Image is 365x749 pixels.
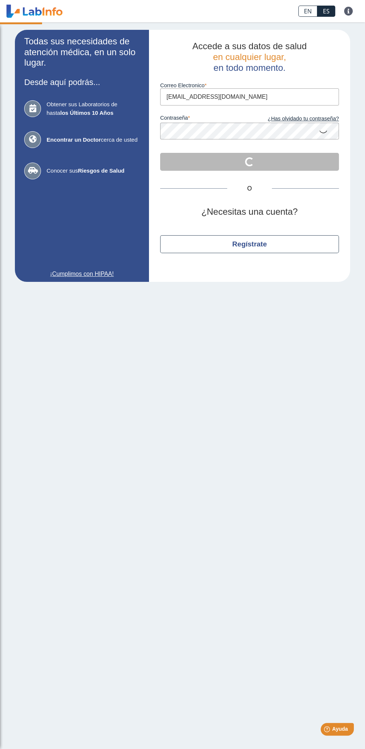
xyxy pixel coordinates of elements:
[24,270,140,278] a: ¡Cumplimos con HIPAA!
[78,167,124,174] b: Riesgos de Salud
[47,136,101,143] b: Encontrar un Doctor
[250,115,339,123] a: ¿Has olvidado tu contraseña?
[47,167,140,175] span: Conocer sus
[24,78,140,87] h3: Desde aquí podrás...
[227,184,272,193] span: O
[60,110,114,116] b: los Últimos 10 Años
[213,63,285,73] span: en todo momento.
[317,6,335,17] a: ES
[24,36,140,68] h2: Todas sus necesidades de atención médica, en un solo lugar.
[160,235,339,253] button: Regístrate
[160,207,339,217] h2: ¿Necesitas una cuenta?
[298,6,317,17] a: EN
[299,720,357,741] iframe: Help widget launcher
[47,100,140,117] span: Obtener sus Laboratorios de hasta
[160,82,339,88] label: Correo Electronico
[213,52,286,62] span: en cualquier lugar,
[47,136,140,144] span: cerca de usted
[193,41,307,51] span: Accede a sus datos de salud
[160,115,250,123] label: contraseña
